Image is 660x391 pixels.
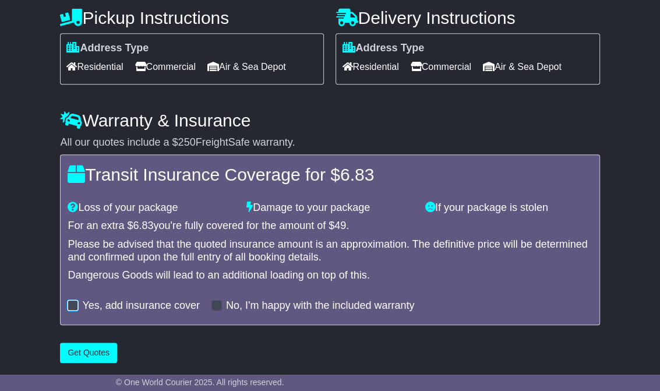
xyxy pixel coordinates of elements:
[68,238,592,263] div: Please be advised that the quoted insurance amount is an approximation. The definitive price will...
[62,202,241,214] div: Loss of your package
[60,343,117,363] button: Get Quotes
[241,202,419,214] div: Damage to your package
[483,58,562,76] span: Air & Sea Depot
[340,165,374,184] span: 6.83
[60,8,324,27] h4: Pickup Instructions
[336,8,599,27] h4: Delivery Instructions
[68,165,592,184] h4: Transit Insurance Coverage for $
[178,136,196,148] span: 250
[207,58,286,76] span: Air & Sea Depot
[419,202,598,214] div: If your package is stolen
[66,42,149,55] label: Address Type
[334,220,346,231] span: 49
[68,220,592,233] div: For an extra $ you're fully covered for the amount of $ .
[135,58,196,76] span: Commercial
[60,136,599,149] div: All our quotes include a $ FreightSafe warranty.
[68,269,592,282] div: Dangerous Goods will lead to an additional loading on top of this.
[226,300,415,312] label: No, I'm happy with the included warranty
[342,42,424,55] label: Address Type
[116,378,284,387] span: © One World Courier 2025. All rights reserved.
[60,111,599,130] h4: Warranty & Insurance
[411,58,471,76] span: Commercial
[66,58,123,76] span: Residential
[342,58,398,76] span: Residential
[82,300,199,312] label: Yes, add insurance cover
[133,220,153,231] span: 6.83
